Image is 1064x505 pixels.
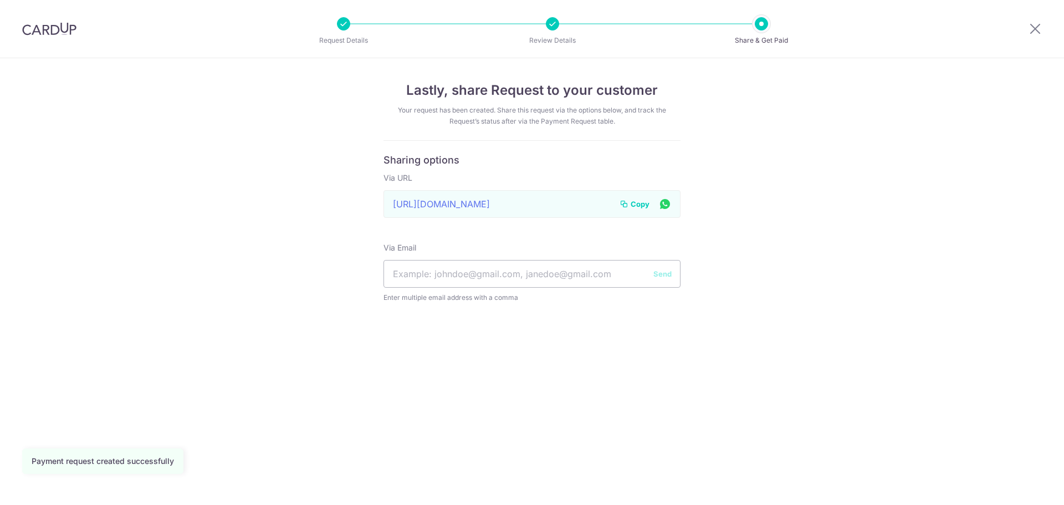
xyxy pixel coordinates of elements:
[620,198,649,210] button: Copy
[383,154,681,167] h6: Sharing options
[383,172,412,183] label: Via URL
[383,80,681,100] h4: Lastly, share Request to your customer
[303,35,385,46] p: Request Details
[383,242,416,253] label: Via Email
[22,22,76,35] img: CardUp
[383,292,681,303] span: Enter multiple email address with a comma
[720,35,802,46] p: Share & Get Paid
[383,105,681,127] div: Your request has been created. Share this request via the options below, and track the Request’s ...
[511,35,594,46] p: Review Details
[32,456,174,467] div: Payment request created successfully
[631,198,649,210] span: Copy
[383,260,681,288] input: Example: johndoe@gmail.com, janedoe@gmail.com
[653,268,672,279] button: Send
